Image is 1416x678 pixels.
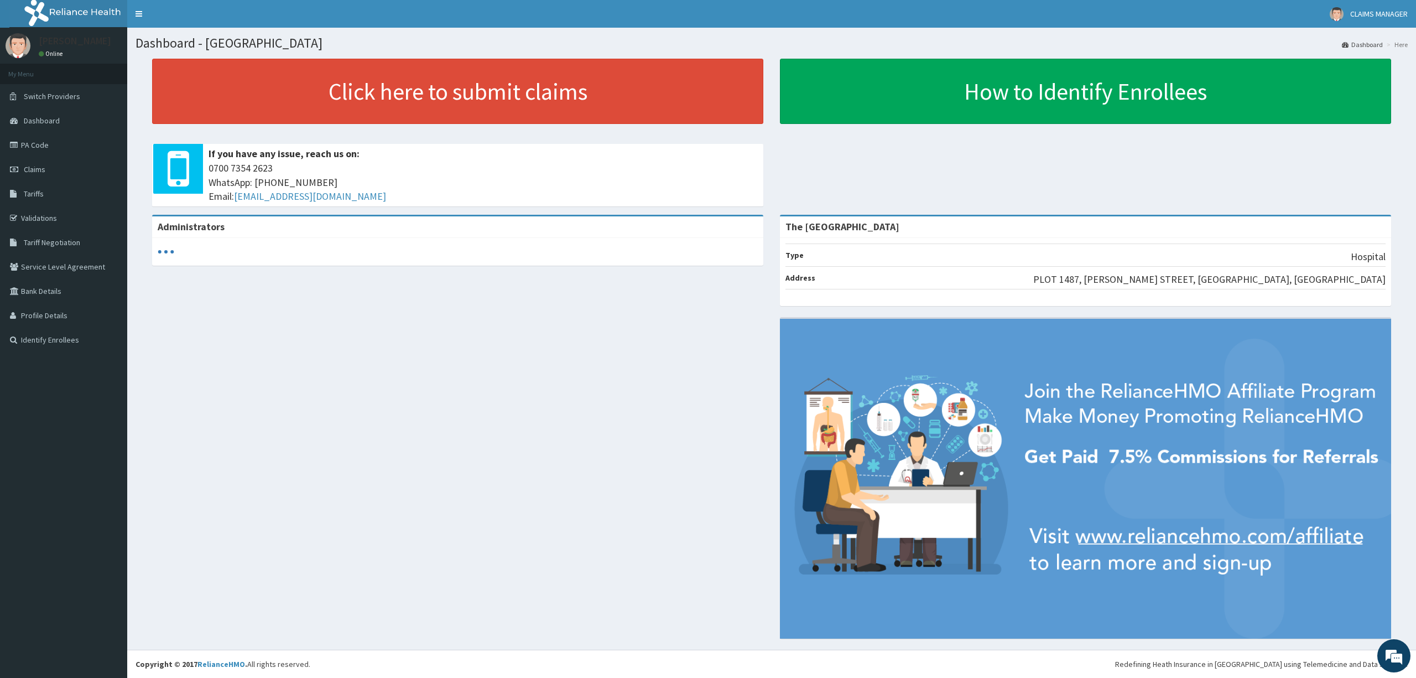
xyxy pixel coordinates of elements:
a: Click here to submit claims [152,59,763,124]
a: [EMAIL_ADDRESS][DOMAIN_NAME] [234,190,386,203]
img: User Image [1330,7,1344,21]
p: [PERSON_NAME] [39,36,111,46]
p: Hospital [1351,250,1386,264]
a: RelianceHMO [197,659,245,669]
strong: Copyright © 2017 . [136,659,247,669]
span: Tariff Negotiation [24,237,80,247]
span: Claims [24,164,45,174]
h1: Dashboard - [GEOGRAPHIC_DATA] [136,36,1408,50]
b: Administrators [158,220,225,233]
span: 0700 7354 2623 WhatsApp: [PHONE_NUMBER] Email: [209,161,758,204]
div: Redefining Heath Insurance in [GEOGRAPHIC_DATA] using Telemedicine and Data Science! [1115,659,1408,670]
li: Here [1384,40,1408,49]
b: Address [785,273,815,283]
span: Switch Providers [24,91,80,101]
b: Type [785,250,804,260]
img: User Image [6,33,30,58]
a: Online [39,50,65,58]
img: provider-team-banner.png [780,319,1391,639]
svg: audio-loading [158,244,174,260]
b: If you have any issue, reach us on: [209,147,360,160]
span: CLAIMS MANAGER [1350,9,1408,19]
a: How to Identify Enrollees [780,59,1391,124]
strong: The [GEOGRAPHIC_DATA] [785,220,899,233]
span: Tariffs [24,189,44,199]
span: Dashboard [24,116,60,126]
p: PLOT 1487, [PERSON_NAME] STREET, [GEOGRAPHIC_DATA], [GEOGRAPHIC_DATA] [1033,272,1386,287]
footer: All rights reserved. [127,650,1416,678]
a: Dashboard [1342,40,1383,49]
